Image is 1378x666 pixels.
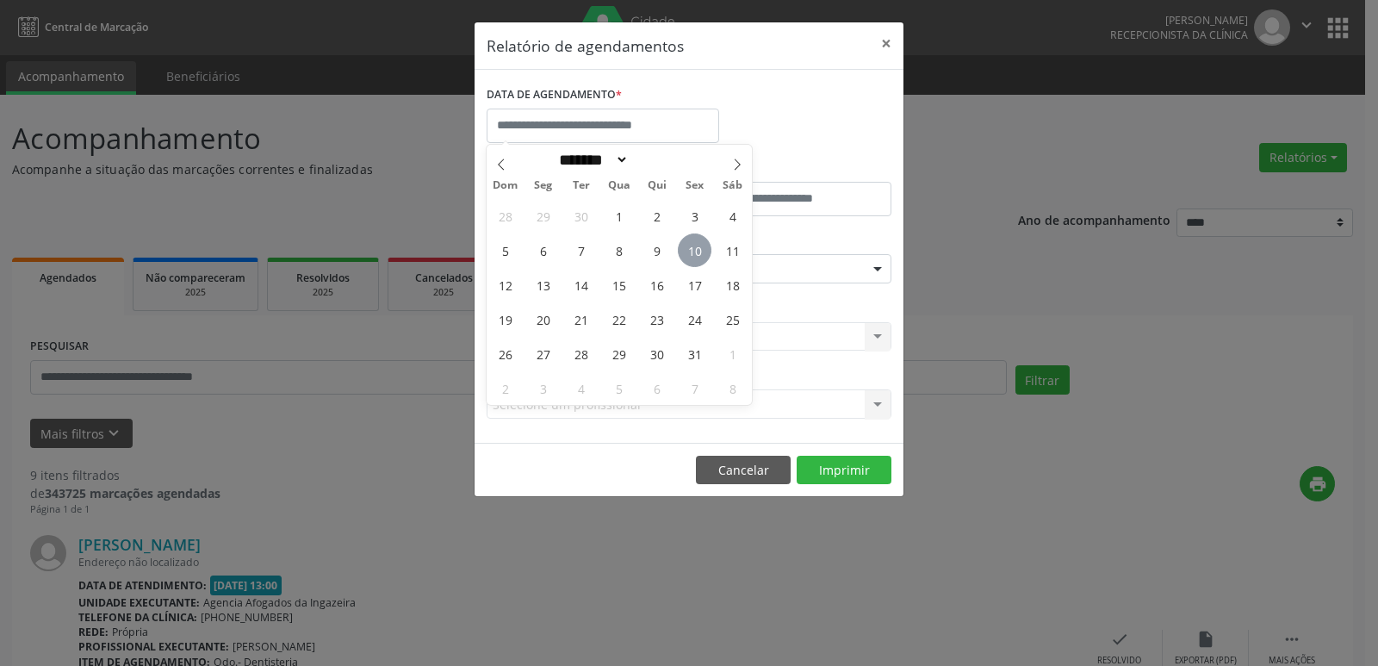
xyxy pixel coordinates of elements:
label: ATÉ [693,155,891,182]
span: Novembro 4, 2025 [564,371,598,405]
span: Outubro 13, 2025 [526,268,560,302]
span: Outubro 21, 2025 [564,302,598,336]
span: Outubro 11, 2025 [716,233,749,267]
button: Imprimir [797,456,891,485]
span: Outubro 1, 2025 [602,199,636,233]
span: Novembro 6, 2025 [640,371,673,405]
span: Outubro 17, 2025 [678,268,711,302]
span: Outubro 28, 2025 [564,337,598,370]
span: Dom [487,180,525,191]
span: Qua [600,180,638,191]
span: Outubro 10, 2025 [678,233,711,267]
span: Setembro 28, 2025 [488,199,522,233]
span: Outubro 4, 2025 [716,199,749,233]
input: Year [629,151,686,169]
span: Outubro 29, 2025 [602,337,636,370]
span: Outubro 7, 2025 [564,233,598,267]
h5: Relatório de agendamentos [487,34,684,57]
span: Novembro 5, 2025 [602,371,636,405]
span: Outubro 3, 2025 [678,199,711,233]
span: Outubro 26, 2025 [488,337,522,370]
span: Outubro 14, 2025 [564,268,598,302]
span: Outubro 16, 2025 [640,268,673,302]
span: Novembro 2, 2025 [488,371,522,405]
span: Outubro 22, 2025 [602,302,636,336]
span: Outubro 15, 2025 [602,268,636,302]
span: Sex [676,180,714,191]
span: Qui [638,180,676,191]
span: Outubro 2, 2025 [640,199,673,233]
button: Close [869,22,903,65]
span: Setembro 29, 2025 [526,199,560,233]
span: Outubro 27, 2025 [526,337,560,370]
span: Ter [562,180,600,191]
span: Outubro 12, 2025 [488,268,522,302]
label: DATA DE AGENDAMENTO [487,82,622,109]
span: Outubro 8, 2025 [602,233,636,267]
span: Outubro 30, 2025 [640,337,673,370]
span: Outubro 20, 2025 [526,302,560,336]
span: Outubro 5, 2025 [488,233,522,267]
button: Cancelar [696,456,791,485]
span: Outubro 25, 2025 [716,302,749,336]
span: Outubro 31, 2025 [678,337,711,370]
span: Outubro 6, 2025 [526,233,560,267]
span: Novembro 7, 2025 [678,371,711,405]
span: Outubro 18, 2025 [716,268,749,302]
span: Outubro 19, 2025 [488,302,522,336]
span: Outubro 9, 2025 [640,233,673,267]
span: Setembro 30, 2025 [564,199,598,233]
span: Outubro 24, 2025 [678,302,711,336]
span: Sáb [714,180,752,191]
span: Novembro 1, 2025 [716,337,749,370]
span: Novembro 8, 2025 [716,371,749,405]
span: Outubro 23, 2025 [640,302,673,336]
span: Novembro 3, 2025 [526,371,560,405]
select: Month [553,151,629,169]
span: Seg [525,180,562,191]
